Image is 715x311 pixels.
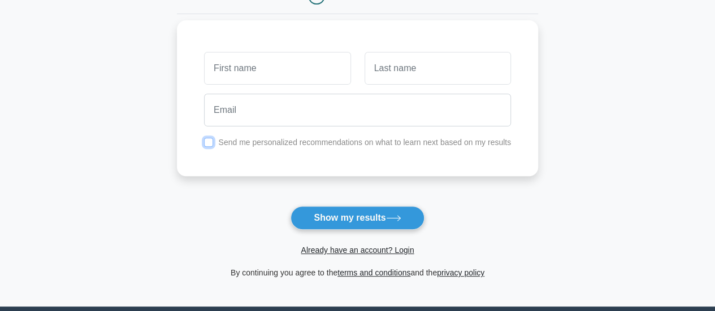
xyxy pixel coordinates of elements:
[218,138,511,147] label: Send me personalized recommendations on what to learn next based on my results
[337,268,410,277] a: terms and conditions
[437,268,484,277] a: privacy policy
[204,52,350,85] input: First name
[204,94,511,126] input: Email
[365,52,511,85] input: Last name
[170,266,545,279] div: By continuing you agree to the and the
[291,206,424,230] button: Show my results
[301,246,414,255] a: Already have an account? Login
